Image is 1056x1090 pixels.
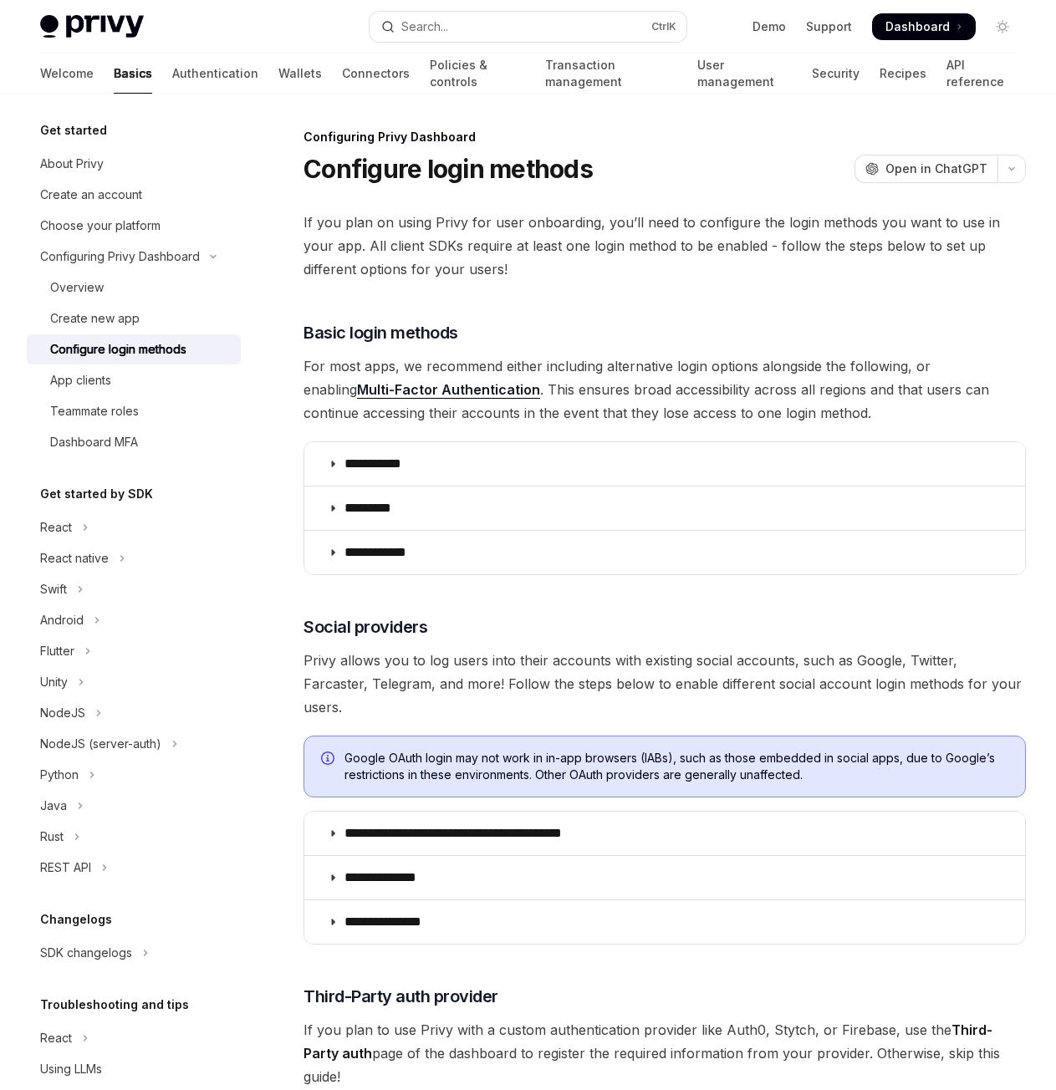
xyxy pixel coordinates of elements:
div: NodeJS [40,703,85,723]
div: React [40,1028,72,1048]
svg: Info [321,751,338,768]
a: Support [806,18,852,35]
img: light logo [40,15,144,38]
div: Search... [401,17,448,37]
button: Toggle Configuring Privy Dashboard section [27,242,241,272]
a: Using LLMs [27,1054,241,1084]
button: Toggle NodeJS section [27,698,241,728]
div: Unity [40,672,68,692]
div: About Privy [40,154,104,174]
a: User management [697,53,791,94]
a: Create an account [27,180,241,210]
div: REST API [40,858,91,878]
span: Privy allows you to log users into their accounts with existing social accounts, such as Google, ... [304,649,1026,719]
span: Open in ChatGPT [885,160,987,177]
a: Policies & controls [430,53,525,94]
a: Multi-Factor Authentication [357,381,540,399]
div: Configure login methods [50,339,186,359]
div: Choose your platform [40,216,161,236]
div: Create an account [40,185,142,205]
div: Configuring Privy Dashboard [304,129,1026,145]
button: Toggle React section [27,512,241,542]
div: React [40,517,72,537]
button: Open search [370,12,686,42]
h5: Get started by SDK [40,484,153,504]
a: Transaction management [545,53,677,94]
div: Using LLMs [40,1059,102,1079]
button: Toggle React section [27,1023,241,1053]
a: Configure login methods [27,334,241,364]
a: Authentication [172,53,258,94]
button: Toggle Swift section [27,574,241,604]
button: Toggle NodeJS (server-auth) section [27,729,241,759]
span: For most apps, we recommend either including alternative login options alongside the following, o... [304,354,1026,425]
a: Recipes [880,53,926,94]
a: Wallets [278,53,322,94]
a: App clients [27,365,241,395]
a: Create new app [27,303,241,334]
h5: Get started [40,120,107,140]
div: Flutter [40,641,74,661]
h5: Changelogs [40,909,112,930]
div: NodeJS (server-auth) [40,734,161,754]
button: Toggle Rust section [27,822,241,852]
a: Dashboard [872,13,976,40]
button: Toggle dark mode [989,13,1016,40]
span: If you plan to use Privy with a custom authentication provider like Auth0, Stytch, or Firebase, u... [304,1018,1026,1088]
span: Ctrl K [651,20,676,33]
div: Java [40,796,67,816]
div: Overview [50,278,104,298]
h1: Configure login methods [304,154,593,184]
h5: Troubleshooting and tips [40,995,189,1015]
div: App clients [50,370,111,390]
a: Demo [752,18,786,35]
a: Basics [114,53,152,94]
div: Rust [40,827,64,847]
a: Security [812,53,860,94]
a: Teammate roles [27,396,241,426]
a: About Privy [27,149,241,179]
button: Toggle React native section [27,543,241,573]
div: Teammate roles [50,401,139,421]
a: Connectors [342,53,410,94]
a: Dashboard MFA [27,427,241,457]
div: Python [40,765,79,785]
button: Toggle Unity section [27,667,241,697]
span: Third-Party auth provider [304,985,498,1008]
button: Toggle Java section [27,791,241,821]
a: Overview [27,272,241,303]
div: SDK changelogs [40,943,132,963]
span: Social providers [304,615,427,639]
a: API reference [946,53,1016,94]
span: Google OAuth login may not work in in-app browsers (IABs), such as those embedded in social apps,... [344,750,1008,783]
button: Toggle Flutter section [27,636,241,666]
a: Welcome [40,53,94,94]
div: Android [40,610,84,630]
div: React native [40,548,109,568]
button: Toggle Android section [27,605,241,635]
button: Toggle REST API section [27,853,241,883]
a: Choose your platform [27,211,241,241]
div: Swift [40,579,67,599]
span: If you plan on using Privy for user onboarding, you’ll need to configure the login methods you wa... [304,211,1026,281]
button: Open in ChatGPT [854,155,997,183]
div: Create new app [50,308,140,329]
div: Configuring Privy Dashboard [40,247,200,267]
span: Basic login methods [304,321,458,344]
button: Toggle Python section [27,760,241,790]
div: Dashboard MFA [50,432,138,452]
span: Dashboard [885,18,950,35]
button: Toggle SDK changelogs section [27,938,241,968]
